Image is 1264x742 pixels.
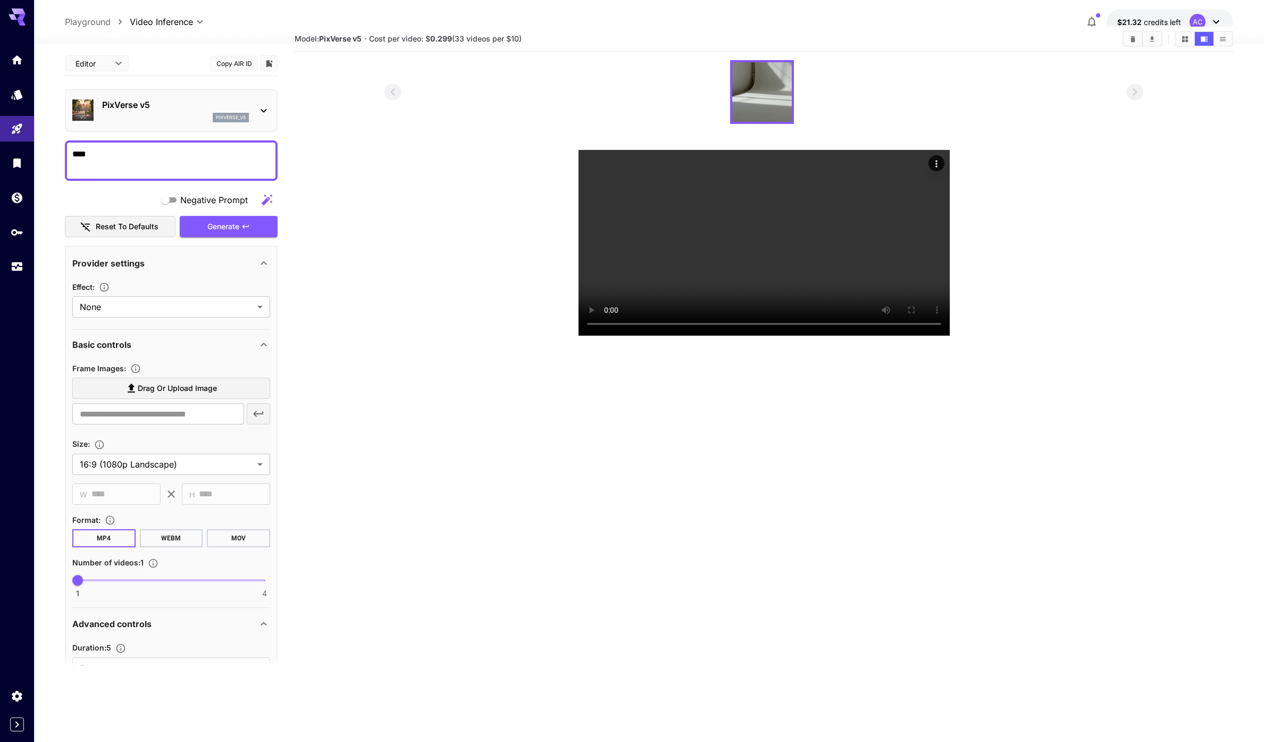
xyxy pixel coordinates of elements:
b: PixVerse v5 [319,34,362,43]
div: Show videos in grid viewShow videos in video viewShow videos in list view [1175,31,1233,47]
div: Provider settings [72,251,270,276]
span: Generate [207,220,239,234]
span: Effect : [72,282,95,291]
button: Set the number of duration [111,643,130,654]
button: MP4 [72,529,136,547]
p: pixverse_v5 [216,114,246,121]
span: Size : [72,439,90,448]
span: Model: [295,34,362,43]
span: Editor [76,58,108,69]
button: MOV [207,529,270,547]
div: Usage [11,260,23,273]
p: · [364,32,367,45]
span: 16:9 (1080p Landscape) [80,458,253,471]
button: Download All [1143,32,1161,46]
button: Clear videos [1124,32,1142,46]
button: Show videos in video view [1195,32,1213,46]
div: Library [11,156,23,170]
div: Actions [928,155,944,171]
button: Show videos in grid view [1176,32,1194,46]
p: Advanced controls [72,618,152,630]
button: Show videos in list view [1213,32,1232,46]
div: AC [1190,14,1206,30]
div: Wallet [11,191,23,204]
button: WEBM [140,529,203,547]
div: Models [11,88,23,101]
div: Basic controls [72,332,270,357]
button: Adjust the dimensions of the generated image by specifying its width and height in pixels, or sel... [90,439,109,450]
div: API Keys [11,226,23,239]
button: Upload frame images. [126,363,145,374]
span: Number of videos : 1 [72,558,144,567]
b: 0.299 [430,34,452,43]
p: Provider settings [72,257,145,270]
span: None [80,301,253,313]
button: Reset to defaults [65,216,175,238]
span: Negative Prompt [180,194,248,206]
button: Add to library [264,57,274,70]
span: Duration : 5 [72,643,111,652]
img: g0XacAAAAGSURBVAMAUkG3gg4MkcMAAAAASUVORK5CYII= [732,62,792,122]
label: Drag or upload image [72,378,270,399]
p: Basic controls [72,338,131,351]
span: Video Inference [130,15,193,28]
button: Expand sidebar [10,718,24,731]
div: Playground [11,122,23,136]
span: 4 [262,588,267,599]
button: Copy AIR ID [210,56,258,71]
button: Generate [180,216,278,238]
span: 1 [76,588,79,599]
nav: breadcrumb [65,15,130,28]
div: Clear videosDownload All [1123,31,1162,47]
span: Frame Images : [72,364,126,373]
div: Settings [11,689,23,703]
button: Choose the file format for the output video. [101,515,120,526]
span: Drag or upload image [138,382,217,395]
span: H [189,488,195,501]
div: Home [11,53,23,66]
div: $21.31922 [1117,16,1181,28]
button: $21.31922AC [1107,10,1233,34]
a: Playground [65,15,111,28]
span: Cost per video: $ (33 videos per $10) [369,34,522,43]
div: PixVerse v5pixverse_v5 [72,94,270,127]
span: W [80,488,87,501]
button: Specify how many videos to generate in a single request. Each video generation will be charged se... [144,558,163,569]
span: $21.32 [1117,18,1144,27]
span: Format : [72,515,101,524]
span: credits left [1144,18,1181,27]
div: Advanced controls [72,611,270,637]
p: PixVerse v5 [102,98,249,111]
